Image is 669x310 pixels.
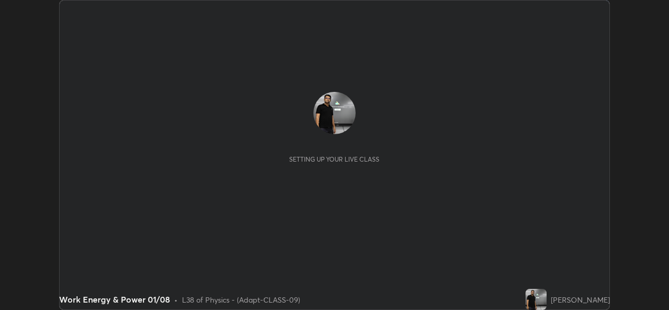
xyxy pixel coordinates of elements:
div: Setting up your live class [289,155,379,163]
div: Work Energy & Power 01/08 [59,293,170,306]
div: L38 of Physics - (Adapt-CLASS-09) [182,294,300,305]
div: [PERSON_NAME] [551,294,610,305]
img: 7c32af597dc844cfb6345d139d228d3f.jpg [313,92,356,134]
div: • [174,294,178,305]
img: 7c32af597dc844cfb6345d139d228d3f.jpg [525,289,547,310]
